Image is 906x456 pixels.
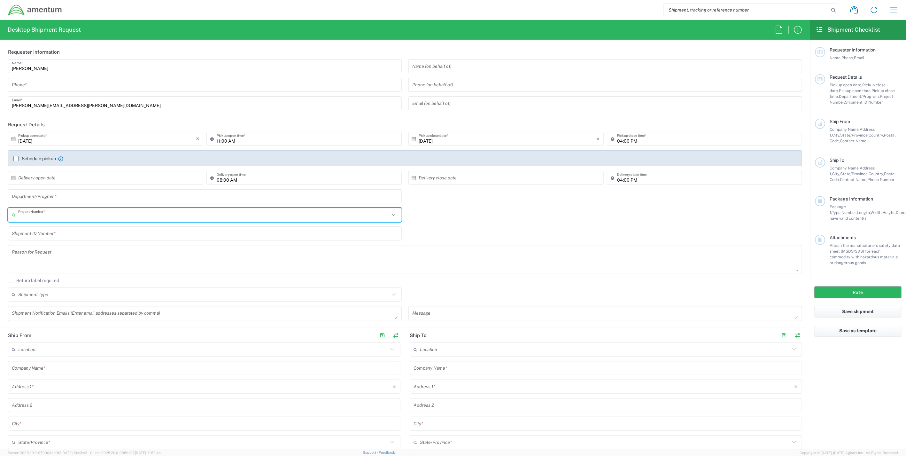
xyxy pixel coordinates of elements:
input: Shipment, tracking or reference number [664,4,829,16]
span: Type, [832,210,841,215]
label: Return label required [8,278,59,283]
span: Server: 2025.20.0-970904bc0f3 [8,451,87,455]
span: [DATE] 10:52:44 [135,451,161,455]
span: Package 1: [830,204,846,215]
span: Ship From [830,119,850,124]
h2: Shipment Checklist [816,26,880,34]
h2: Ship To [410,332,427,339]
span: Length, [857,210,871,215]
span: Pickup open date, [830,83,862,87]
span: [DATE] 10:43:43 [61,451,87,455]
h2: Desktop Shipment Request [8,26,81,34]
a: Feedback [379,451,395,454]
span: Requester Information [830,47,876,52]
span: City, [832,171,840,176]
span: Department/Program, [839,94,880,99]
span: Company Name, [830,166,860,170]
i: × [596,134,600,144]
span: Attachments [830,235,856,240]
span: Company Name, [830,127,860,132]
span: Width, [871,210,882,215]
span: Height, [882,210,896,215]
span: Copyright © [DATE]-[DATE] Agistix Inc., All Rights Reserved [800,450,898,456]
span: Package Information [830,196,873,201]
span: City, [832,133,840,138]
span: Phone Number [867,177,894,182]
h2: Request Details [8,122,45,128]
i: × [196,134,199,144]
a: Support [363,451,379,454]
label: Schedule pickup [13,156,56,161]
span: Client: 2025.20.0-035ba07 [90,451,161,455]
span: Attach the manufacturer’s safety data sheet (MSDS/SDS) for each commodity with hazardous material... [830,243,900,265]
span: Number, [841,210,857,215]
span: Contact Name, [840,177,867,182]
button: Save as template [815,325,902,337]
span: Shipment ID Number [845,100,883,105]
span: Contact Name [840,138,866,143]
h2: Ship From [8,332,31,339]
span: Country, [869,133,884,138]
span: Request Details [830,75,862,80]
button: Rate [815,287,902,298]
span: Pickup open time, [839,88,871,93]
span: State/Province, [840,133,869,138]
img: dyncorp [8,4,62,16]
span: Ship To [830,158,844,163]
span: Country, [869,171,884,176]
h2: Requester Information [8,49,60,55]
span: Name, [830,55,841,60]
span: Email [854,55,864,60]
span: Phone, [841,55,854,60]
span: State/Province, [840,171,869,176]
button: Save shipment [815,306,902,318]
